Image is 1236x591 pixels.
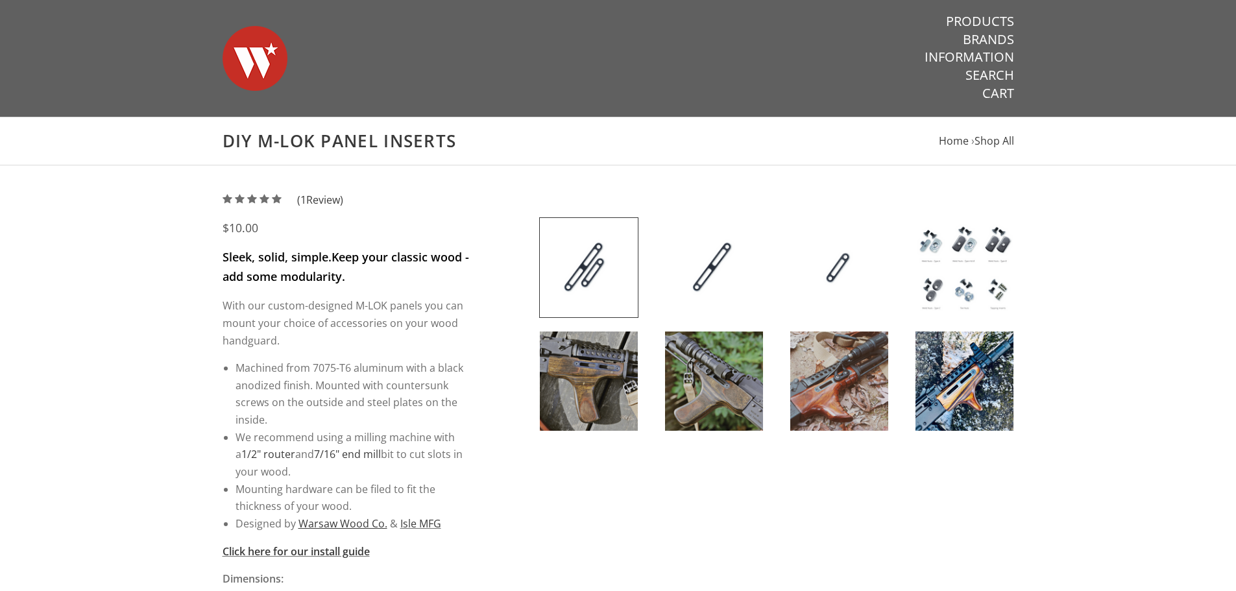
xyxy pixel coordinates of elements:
[236,429,471,481] li: We recommend using a milling machine with a and bit to cut slots in your wood.
[946,13,1014,30] a: Products
[223,249,332,265] strong: Sleek, solid, simple.
[223,298,463,347] span: With our custom-designed M-LOK panels you can mount your choice of accessories on your wood handg...
[915,218,1013,317] img: DIY M-LOK Panel Inserts
[297,191,343,209] span: ( Review)
[971,132,1014,150] li: ›
[300,193,306,207] span: 1
[223,130,1014,152] h1: DIY M-LOK Panel Inserts
[236,359,471,429] li: Machined from 7075-T6 aluminum with a black anodized finish. Mounted with countersunk screws on t...
[400,516,441,531] a: Isle MFG
[665,332,763,431] img: DIY M-LOK Panel Inserts
[223,544,370,559] a: Click here for our install guide
[963,31,1014,48] a: Brands
[915,332,1013,431] img: DIY M-LOK Panel Inserts
[925,49,1014,66] a: Information
[939,134,969,148] a: Home
[314,447,381,461] a: 7/16" end mill
[975,134,1014,148] a: Shop All
[790,218,888,317] img: DIY M-LOK Panel Inserts
[982,85,1014,102] a: Cart
[298,516,387,531] a: Warsaw Wood Co.
[540,218,638,317] img: DIY M-LOK Panel Inserts
[223,13,287,104] img: Warsaw Wood Co.
[540,332,638,431] img: DIY M-LOK Panel Inserts
[223,572,284,586] strong: Dimensions:
[223,220,258,235] span: $10.00
[790,332,888,431] img: DIY M-LOK Panel Inserts
[223,249,469,284] strong: Keep your classic wood - add some modularity.
[236,481,471,515] li: Mounting hardware can be filed to fit the thickness of your wood.
[223,193,343,207] a: (1Review)
[241,447,295,461] a: 1/2" router
[236,515,471,533] li: Designed by &
[665,218,763,317] img: DIY M-LOK Panel Inserts
[965,67,1014,84] a: Search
